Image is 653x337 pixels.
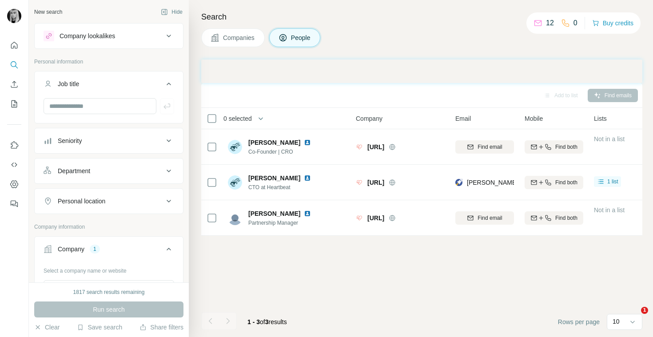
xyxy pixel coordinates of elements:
[455,140,514,154] button: Find email
[455,211,514,225] button: Find email
[594,135,625,143] span: Not in a list
[228,175,242,190] img: Avatar
[35,130,183,151] button: Seniority
[455,114,471,123] span: Email
[7,9,21,23] img: Avatar
[525,211,583,225] button: Find both
[35,73,183,98] button: Job title
[223,114,252,123] span: 0 selected
[478,143,502,151] span: Find email
[304,139,311,146] img: LinkedIn logo
[304,174,311,182] img: LinkedIn logo
[367,178,384,187] span: [URL]
[367,214,384,222] span: [URL]
[291,33,311,42] span: People
[623,307,644,328] iframe: Intercom live chat
[35,160,183,182] button: Department
[35,238,183,263] button: Company1
[594,206,625,214] span: Not in a list
[201,11,642,23] h4: Search
[525,140,583,154] button: Find both
[7,176,21,192] button: Dashboard
[73,288,145,296] div: 1817 search results remaining
[356,214,363,222] img: Logo of heartbeat.ai
[248,138,300,147] span: [PERSON_NAME]
[35,190,183,212] button: Personal location
[641,307,648,314] span: 1
[356,114,382,123] span: Company
[7,196,21,212] button: Feedback
[247,318,287,325] span: results
[248,148,315,156] span: Co-Founder | CRO
[607,178,618,186] span: 1 list
[90,245,100,253] div: 1
[155,5,189,19] button: Hide
[34,223,183,231] p: Company information
[478,214,502,222] span: Find email
[573,18,577,28] p: 0
[60,32,115,40] div: Company lookalikes
[228,140,242,154] img: Avatar
[44,263,174,275] div: Select a company name or website
[555,178,577,186] span: Find both
[7,137,21,153] button: Use Surfe on LinkedIn
[7,157,21,173] button: Use Surfe API
[201,59,642,83] iframe: Banner
[223,33,255,42] span: Companies
[592,17,633,29] button: Buy credits
[367,143,384,151] span: [URL]
[228,211,242,225] img: Avatar
[7,96,21,112] button: My lists
[555,143,577,151] span: Find both
[58,79,79,88] div: Job title
[58,167,90,175] div: Department
[467,179,623,186] span: [PERSON_NAME][EMAIL_ADDRESS][DOMAIN_NAME]
[356,143,363,151] img: Logo of heartbeat.ai
[247,318,260,325] span: 1 - 3
[248,174,300,182] span: [PERSON_NAME]
[613,317,620,326] p: 10
[525,114,543,123] span: Mobile
[58,136,82,145] div: Seniority
[546,18,554,28] p: 12
[248,209,300,218] span: [PERSON_NAME]
[594,114,607,123] span: Lists
[260,318,265,325] span: of
[555,214,577,222] span: Find both
[558,317,600,326] span: Rows per page
[34,58,183,66] p: Personal information
[7,37,21,53] button: Quick start
[34,323,60,332] button: Clear
[58,197,105,206] div: Personal location
[58,245,84,254] div: Company
[139,323,183,332] button: Share filters
[7,76,21,92] button: Enrich CSV
[34,8,62,16] div: New search
[265,318,269,325] span: 3
[304,210,311,217] img: LinkedIn logo
[77,323,122,332] button: Save search
[7,57,21,73] button: Search
[455,178,462,187] img: provider rocketreach logo
[525,176,583,189] button: Find both
[248,219,315,227] span: Partnership Manager
[35,25,183,47] button: Company lookalikes
[356,179,363,186] img: Logo of heartbeat.ai
[248,183,315,191] span: CTO at Heartbeat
